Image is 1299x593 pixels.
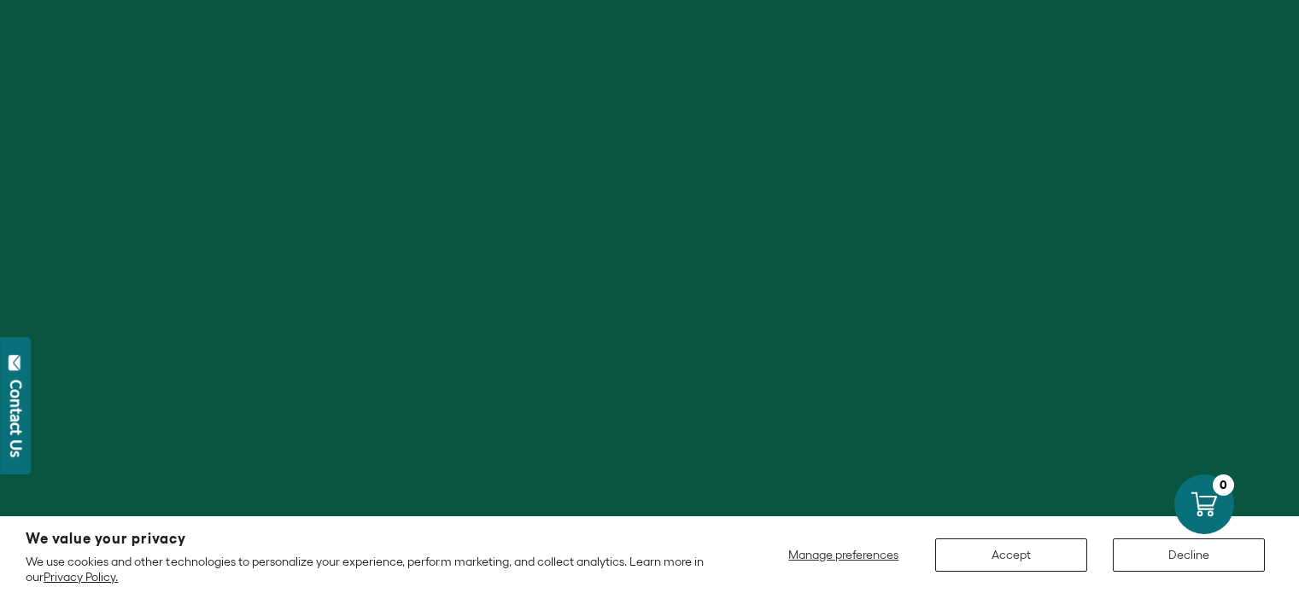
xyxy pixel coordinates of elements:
h2: We value your privacy [26,532,716,546]
p: We use cookies and other technologies to personalize your experience, perform marketing, and coll... [26,554,716,584]
a: Privacy Policy. [44,570,118,584]
button: Accept [935,538,1087,572]
div: Contact Us [8,380,25,457]
button: Decline [1113,538,1265,572]
div: 0 [1213,474,1234,496]
span: Manage preferences [788,548,898,561]
button: Manage preferences [778,538,910,572]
